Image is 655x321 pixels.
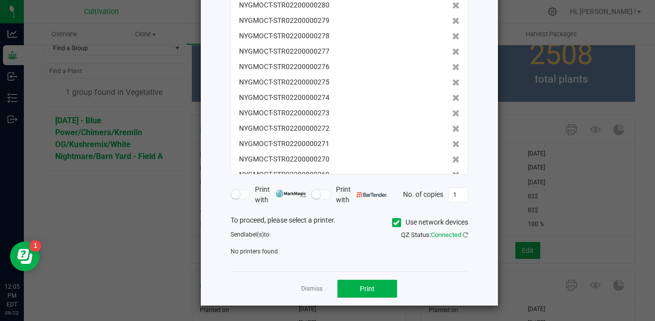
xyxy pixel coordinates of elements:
[231,231,271,238] span: Send to:
[239,92,329,103] span: NYGMOCT-STR02200000274
[239,139,329,149] span: NYGMOCT-STR02200000271
[239,15,329,26] span: NYGMOCT-STR02200000279
[239,108,329,118] span: NYGMOCT-STR02200000273
[255,184,306,205] span: Print with
[239,77,329,87] span: NYGMOCT-STR02200000275
[431,231,461,239] span: Connected
[403,190,443,198] span: No. of copies
[29,240,41,252] iframe: Resource center unread badge
[336,184,387,205] span: Print with
[276,190,306,197] img: mark_magic_cybra.png
[392,217,468,228] label: Use network devices
[239,169,329,180] span: NYGMOCT-STR02200000269
[223,215,476,230] div: To proceed, please select a printer.
[244,231,264,238] span: label(s)
[239,154,329,164] span: NYGMOCT-STR02200000270
[401,231,468,239] span: QZ Status:
[10,241,40,271] iframe: Resource center
[360,285,375,293] span: Print
[239,62,329,72] span: NYGMOCT-STR02200000276
[239,31,329,41] span: NYGMOCT-STR02200000278
[239,46,329,57] span: NYGMOCT-STR02200000277
[301,285,323,293] a: Dismiss
[357,192,387,197] img: bartender.png
[337,280,397,298] button: Print
[239,123,329,134] span: NYGMOCT-STR02200000272
[231,248,278,255] span: No printers found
